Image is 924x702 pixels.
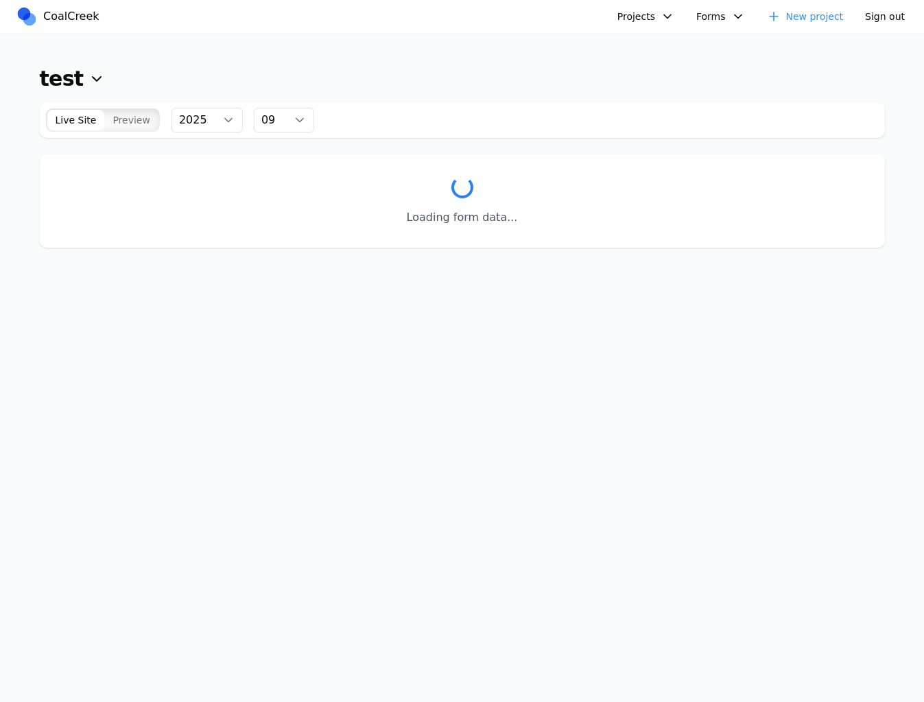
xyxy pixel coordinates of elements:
[62,209,863,226] p: Loading form data...
[16,6,105,27] a: CoalCreek
[112,113,150,127] span: Preview
[179,112,207,128] span: 2025
[40,67,106,91] button: test
[688,5,753,27] button: Forms
[43,8,99,25] span: CoalCreek
[857,5,913,27] button: Sign out
[759,5,852,27] a: New project
[261,112,275,128] span: 09
[56,113,97,127] span: Live Site
[609,5,683,27] button: Projects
